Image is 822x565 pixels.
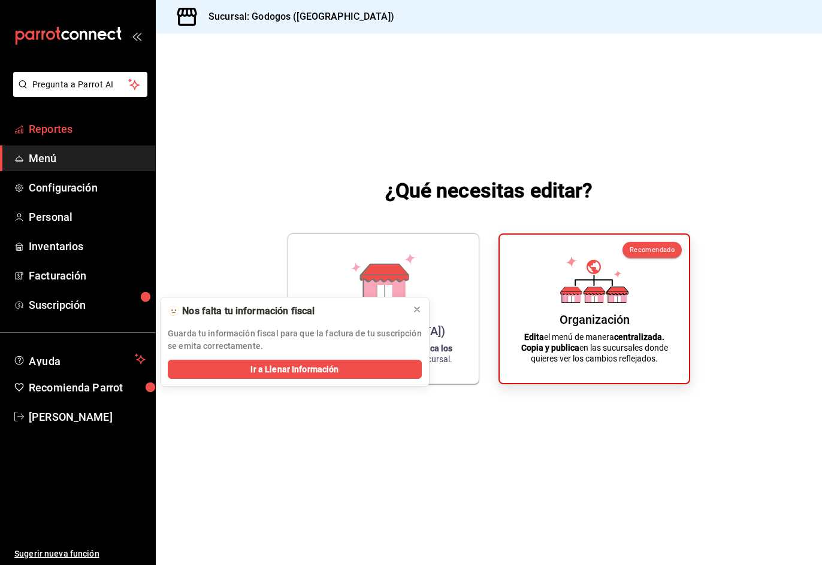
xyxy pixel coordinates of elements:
h1: ¿Qué necesitas editar? [385,176,593,205]
div: Organización [560,312,630,327]
span: Recomienda Parrot [29,379,146,396]
strong: Edita [524,332,544,342]
button: Ir a Llenar Información [168,360,422,379]
span: [PERSON_NAME] [29,409,146,425]
span: Reportes [29,121,146,137]
span: Pregunta a Parrot AI [32,78,129,91]
p: el menú de manera en las sucursales donde quieres ver los cambios reflejados. [514,332,675,364]
span: Sugerir nueva función [14,548,146,560]
p: Guarda tu información fiscal para que la factura de tu suscripción se emita correctamente. [168,327,422,353]
strong: centralizada. [614,332,664,342]
div: 🫥 Nos falta tu información fiscal [168,305,403,318]
span: Ir a Llenar Información [250,363,339,376]
button: Pregunta a Parrot AI [13,72,147,97]
span: Facturación [29,268,146,284]
span: Personal [29,209,146,225]
button: open_drawer_menu [132,31,141,41]
a: Pregunta a Parrot AI [8,87,147,99]
span: Configuración [29,180,146,196]
strong: Copia y publica [521,343,579,353]
span: Ayuda [29,352,130,366]
span: Suscripción [29,297,146,313]
h3: Sucursal: Godogos ([GEOGRAPHIC_DATA]) [199,10,394,24]
span: Recomendado [630,246,675,254]
span: Inventarios [29,238,146,254]
span: Menú [29,150,146,166]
